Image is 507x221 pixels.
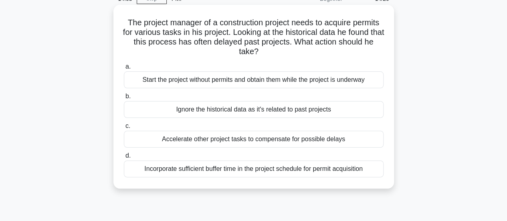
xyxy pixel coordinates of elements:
span: a. [125,63,131,70]
div: Accelerate other project tasks to compensate for possible delays [124,131,384,148]
span: d. [125,152,131,159]
div: Start the project without permits and obtain them while the project is underway [124,71,384,88]
h5: The project manager of a construction project needs to acquire permits for various tasks in his p... [123,18,384,57]
div: Ignore the historical data as it's related to past projects [124,101,384,118]
span: c. [125,122,130,129]
div: Incorporate sufficient buffer time in the project schedule for permit acquisition [124,160,384,177]
span: b. [125,93,131,99]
